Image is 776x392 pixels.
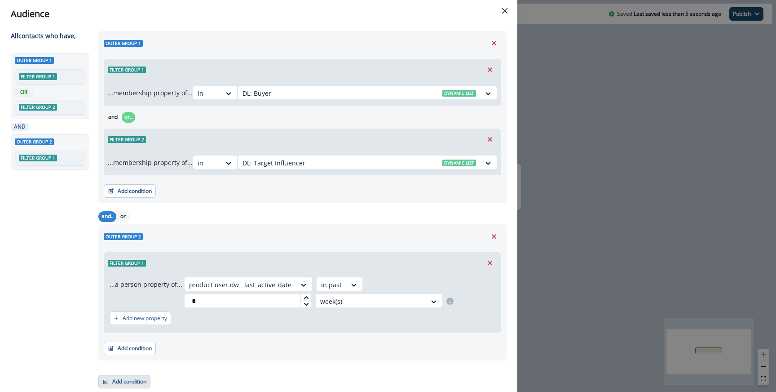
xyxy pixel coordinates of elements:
span: Filter group 1 [108,67,146,73]
button: and.. [98,211,116,222]
button: Remove [483,133,497,146]
p: ...membership property of... [108,88,193,98]
span: Outer group 2 [15,138,54,145]
span: Filter group 2 [108,136,146,143]
p: ...a person property of... [110,280,182,289]
p: AND [13,123,27,131]
button: Add condition [104,342,156,355]
button: Remove [487,230,501,243]
button: Close [498,4,512,18]
p: ...membership property of... [108,158,193,167]
span: Filter group 1 [19,155,57,161]
button: Add condition [104,184,156,198]
span: Filter group 1 [19,73,57,80]
button: Add condition [98,375,150,388]
button: Remove [483,256,497,270]
p: Add new property [123,315,167,321]
span: Outer group 1 [104,40,143,47]
button: or.. [122,112,135,123]
span: Filter group 2 [19,104,57,111]
button: and [104,112,122,123]
button: Remove [483,63,497,76]
p: OR [17,88,31,96]
span: Filter group 1 [108,260,146,267]
button: or [116,211,130,222]
p: All contact s who have, [11,31,76,40]
button: Add new property [110,312,171,325]
span: Outer group 1 [15,57,54,64]
span: Outer group 2 [104,233,143,240]
div: Audience [11,7,507,21]
button: Remove [487,36,501,50]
